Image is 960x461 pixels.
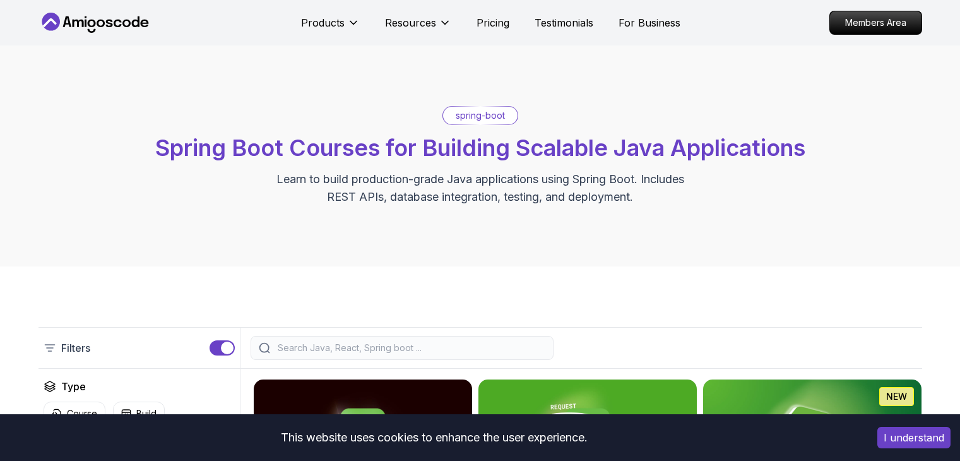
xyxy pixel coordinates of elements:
a: For Business [619,15,680,30]
h2: Type [61,379,86,394]
a: Testimonials [535,15,593,30]
a: Members Area [829,11,922,35]
p: NEW [886,390,907,403]
button: Course [44,402,105,426]
p: Learn to build production-grade Java applications using Spring Boot. Includes REST APIs, database... [268,171,692,206]
p: Resources [385,15,436,30]
button: Products [301,15,360,40]
p: Build [136,407,157,420]
button: Build [113,402,165,426]
p: Filters [61,340,90,356]
button: Resources [385,15,451,40]
div: This website uses cookies to enhance the user experience. [9,424,858,452]
p: spring-boot [456,109,505,122]
p: Course [67,407,97,420]
p: Members Area [830,11,921,34]
p: Products [301,15,345,30]
button: Accept cookies [877,427,951,448]
input: Search Java, React, Spring boot ... [275,342,545,354]
a: Pricing [477,15,509,30]
span: Spring Boot Courses for Building Scalable Java Applications [155,134,805,162]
